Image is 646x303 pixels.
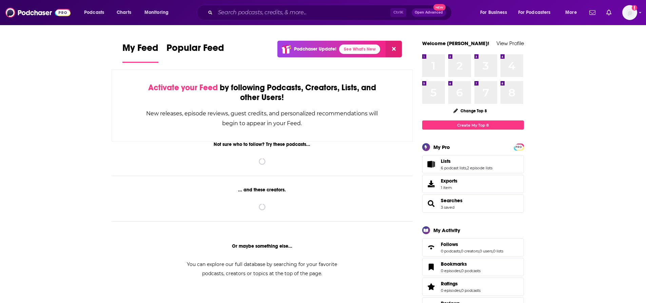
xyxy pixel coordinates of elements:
[515,145,523,150] span: PRO
[479,249,479,253] span: ,
[565,8,577,17] span: More
[422,120,524,130] a: Create My Top 8
[475,7,515,18] button: open menu
[144,8,169,17] span: Monitoring
[441,158,492,164] a: Lists
[441,281,458,287] span: Ratings
[140,7,177,18] button: open menu
[122,42,158,58] span: My Feed
[632,5,637,11] svg: Add a profile image
[441,178,457,184] span: Exports
[518,8,551,17] span: For Podcasters
[422,194,524,213] span: Searches
[112,7,135,18] a: Charts
[441,288,461,293] a: 0 episodes
[441,241,503,247] a: Follows
[422,278,524,296] span: Ratings
[441,197,463,204] a: Searches
[461,268,481,273] a: 0 podcasts
[441,261,467,267] span: Bookmarks
[604,7,614,18] a: Show notifications dropdown
[493,249,503,253] a: 0 lists
[496,40,524,46] a: View Profile
[425,262,438,272] a: Bookmarks
[492,249,493,253] span: ,
[117,8,131,17] span: Charts
[441,205,454,210] a: 3 saved
[425,159,438,169] a: Lists
[112,243,413,249] div: Or maybe something else...
[433,227,460,233] div: My Activity
[422,155,524,173] span: Lists
[433,4,446,11] span: New
[425,282,438,291] a: Ratings
[441,185,457,190] span: 1 item
[179,260,346,278] div: You can explore our full database by searching for your favorite podcasts, creators or topics at ...
[433,144,450,150] div: My Pro
[79,7,113,18] button: open menu
[146,83,379,102] div: by following Podcasts, Creators, Lists, and other Users!
[412,8,446,17] button: Open AdvancedNew
[441,241,458,247] span: Follows
[467,166,492,170] a: 2 episode lists
[203,5,458,20] div: Search podcasts, credits, & more...
[515,144,523,149] a: PRO
[425,179,438,189] span: Exports
[167,42,224,63] a: Popular Feed
[112,187,413,193] div: ... and these creators.
[449,107,491,115] button: Change Top 8
[422,258,524,276] span: Bookmarks
[441,158,451,164] span: Lists
[479,249,492,253] a: 0 users
[441,166,466,170] a: 6 podcast lists
[422,40,489,46] a: Welcome [PERSON_NAME]!
[441,249,460,253] a: 0 podcasts
[461,249,479,253] a: 0 creators
[294,46,336,52] p: Podchaser Update!
[422,175,524,193] a: Exports
[112,141,413,147] div: Not sure who to follow? Try these podcasts...
[441,261,481,267] a: Bookmarks
[415,11,443,14] span: Open Advanced
[122,42,158,63] a: My Feed
[441,268,461,273] a: 0 episodes
[480,8,507,17] span: For Business
[84,8,104,17] span: Podcasts
[146,109,379,128] div: New releases, episode reviews, guest credits, and personalized recommendations will begin to appe...
[622,5,637,20] span: Logged in as nbaderrubenstein
[587,7,598,18] a: Show notifications dropdown
[148,82,218,93] span: Activate your Feed
[460,249,461,253] span: ,
[5,6,71,19] img: Podchaser - Follow, Share and Rate Podcasts
[422,238,524,257] span: Follows
[441,281,481,287] a: Ratings
[425,199,438,208] a: Searches
[167,42,224,58] span: Popular Feed
[215,7,390,18] input: Search podcasts, credits, & more...
[561,7,585,18] button: open menu
[466,166,467,170] span: ,
[339,44,380,54] a: See What's New
[425,243,438,252] a: Follows
[622,5,637,20] img: User Profile
[622,5,637,20] button: Show profile menu
[461,288,481,293] a: 0 podcasts
[390,8,406,17] span: Ctrl K
[514,7,561,18] button: open menu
